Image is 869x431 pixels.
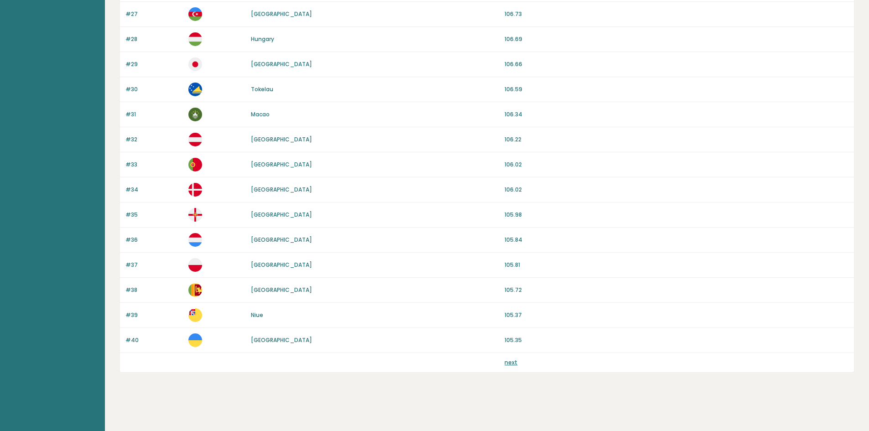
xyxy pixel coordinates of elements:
img: nu.svg [188,308,202,322]
img: mo.svg [188,108,202,121]
a: next [505,358,517,366]
p: 106.69 [505,35,848,43]
a: [GEOGRAPHIC_DATA] [251,10,312,18]
p: #28 [125,35,183,43]
p: #31 [125,110,183,119]
img: lk.svg [188,283,202,297]
img: gg.svg [188,208,202,222]
img: pt.svg [188,158,202,171]
img: hu.svg [188,32,202,46]
a: [GEOGRAPHIC_DATA] [251,261,312,269]
p: 106.73 [505,10,848,18]
img: az.svg [188,7,202,21]
img: at.svg [188,133,202,146]
p: 106.34 [505,110,848,119]
a: [GEOGRAPHIC_DATA] [251,135,312,143]
p: 105.37 [505,311,848,319]
p: 106.66 [505,60,848,68]
a: [GEOGRAPHIC_DATA] [251,236,312,244]
p: #30 [125,85,183,93]
p: 106.02 [505,161,848,169]
p: #33 [125,161,183,169]
p: #38 [125,286,183,294]
p: 106.02 [505,186,848,194]
a: [GEOGRAPHIC_DATA] [251,161,312,168]
a: [GEOGRAPHIC_DATA] [251,336,312,344]
p: 105.84 [505,236,848,244]
p: 105.35 [505,336,848,344]
p: 105.98 [505,211,848,219]
img: tk.svg [188,83,202,96]
p: #32 [125,135,183,144]
img: dk.svg [188,183,202,197]
p: #36 [125,236,183,244]
a: [GEOGRAPHIC_DATA] [251,186,312,193]
p: #37 [125,261,183,269]
p: #27 [125,10,183,18]
p: 106.22 [505,135,848,144]
img: ua.svg [188,333,202,347]
a: [GEOGRAPHIC_DATA] [251,60,312,68]
a: Niue [251,311,263,319]
img: lu.svg [188,233,202,247]
p: 106.59 [505,85,848,93]
p: 105.72 [505,286,848,294]
img: pl.svg [188,258,202,272]
a: [GEOGRAPHIC_DATA] [251,211,312,218]
a: Hungary [251,35,274,43]
p: #29 [125,60,183,68]
img: jp.svg [188,57,202,71]
p: #35 [125,211,183,219]
p: 105.81 [505,261,848,269]
a: Tokelau [251,85,273,93]
a: [GEOGRAPHIC_DATA] [251,286,312,294]
p: #34 [125,186,183,194]
a: Macao [251,110,270,118]
p: #40 [125,336,183,344]
p: #39 [125,311,183,319]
